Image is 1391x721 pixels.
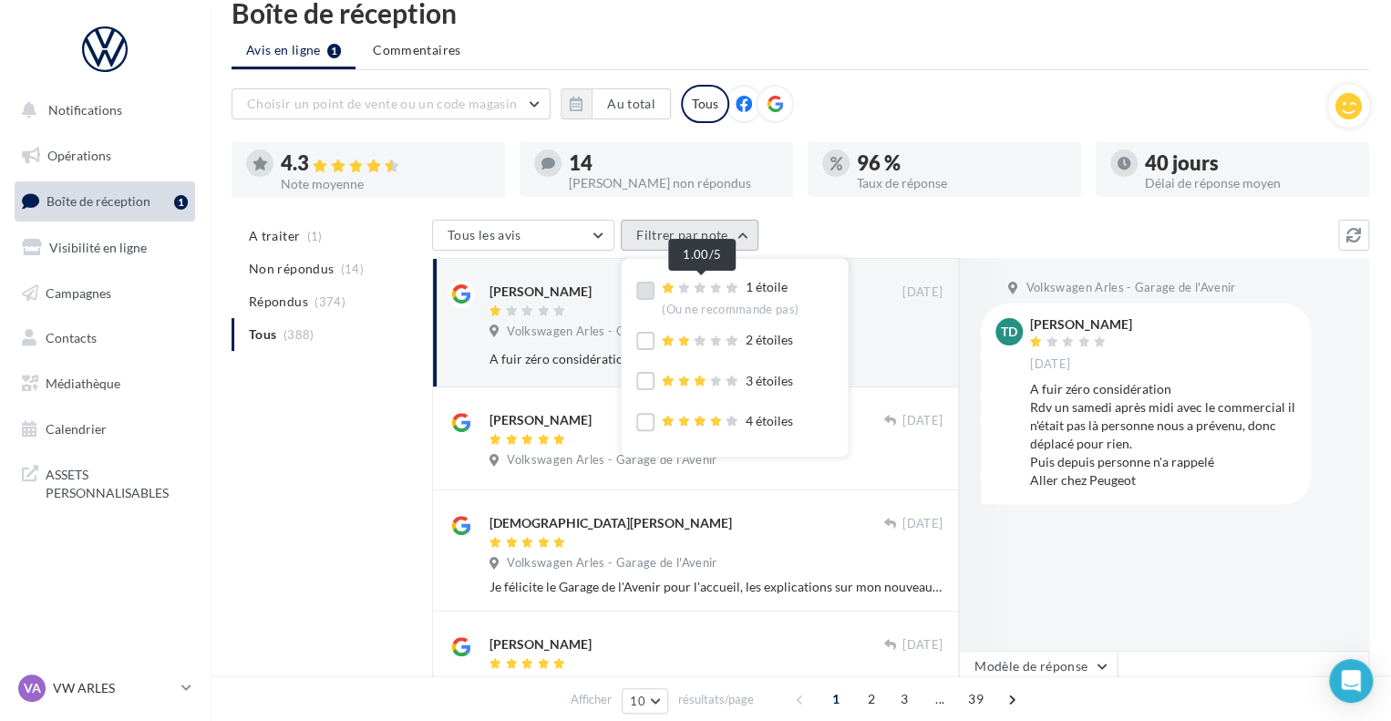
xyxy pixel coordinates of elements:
span: Campagnes [46,284,111,300]
span: TD [1001,323,1017,341]
span: Volkswagen Arles - Garage de l'Avenir [507,555,716,572]
span: 10 [630,694,645,708]
span: VA [24,679,41,697]
span: [DATE] [902,284,943,301]
a: Médiathèque [11,365,199,403]
span: Calendrier [46,421,107,437]
button: Au total [561,88,671,119]
a: Visibilité en ligne [11,229,199,267]
span: Afficher [571,691,612,708]
span: Visibilité en ligne [49,240,147,255]
p: VW ARLES [53,679,174,697]
span: Choisir un point de vente ou un code magasin [247,96,517,111]
div: [PERSON_NAME] [489,635,592,654]
div: 40 jours [1145,153,1355,173]
span: Volkswagen Arles - Garage de l'Avenir [1025,280,1235,296]
span: 39 [961,685,991,714]
span: (14) [341,262,364,276]
div: A fuir zéro considération Rdv un samedi après midi avec le commercial il n'était pas là personne ... [489,350,824,368]
div: [PERSON_NAME] [489,283,592,301]
span: résultats/page [678,691,754,708]
span: ... [925,685,954,714]
span: (374) [314,294,345,309]
span: Volkswagen Arles - Garage de l'Avenir [507,324,716,340]
span: A traiter [249,227,300,245]
a: ASSETS PERSONNALISABLES [11,455,199,509]
button: Modèle de réponse [959,651,1118,682]
div: Open Intercom Messenger [1329,659,1373,703]
div: (Ou ne recommande pas) [662,302,799,318]
button: Filtrer par note [621,220,758,251]
div: 96 % [857,153,1066,173]
span: Médiathèque [46,376,120,391]
span: Opérations [47,148,111,163]
div: [PERSON_NAME] [489,411,592,429]
button: Au total [592,88,671,119]
span: Volkswagen Arles - Garage de l'Avenir [507,676,716,693]
div: 4 étoiles [662,412,793,431]
div: Note moyenne [281,178,490,191]
div: 14 [569,153,778,173]
button: Choisir un point de vente ou un code magasin [232,88,551,119]
div: 1 étoile [662,278,799,317]
a: Opérations [11,137,199,175]
div: Tous [681,85,729,123]
a: Contacts [11,319,199,357]
span: Volkswagen Arles - Garage de l'Avenir [507,452,716,469]
span: [DATE] [902,637,943,654]
button: Notifications [11,91,191,129]
span: [DATE] [1030,356,1070,373]
button: Tous les avis [432,220,614,251]
div: [PERSON_NAME] non répondus [569,177,778,190]
div: [DEMOGRAPHIC_DATA][PERSON_NAME] [489,514,732,532]
span: Répondus [249,293,308,311]
span: [DATE] [902,413,943,429]
span: Boîte de réception [46,193,150,209]
span: Commentaires [373,41,460,59]
button: 10 [622,688,668,714]
div: 1.00/5 [668,239,736,271]
div: 1 [174,195,188,210]
div: Délai de réponse moyen [1145,177,1355,190]
span: Non répondus [249,260,334,278]
a: Calendrier [11,410,199,448]
span: 2 [857,685,886,714]
span: Tous les avis [448,227,521,242]
span: ASSETS PERSONNALISABLES [46,462,188,501]
div: [PERSON_NAME] [1030,318,1132,331]
a: Boîte de réception1 [11,181,199,221]
div: Je félicite le Garage de l'Avenir pour l'accueil, les explications sur mon nouveau véhicule. Tout... [489,578,943,596]
a: Campagnes [11,274,199,313]
span: Notifications [48,102,122,118]
div: 3 étoiles [662,372,793,391]
span: 3 [890,685,919,714]
span: [DATE] [902,516,943,532]
span: (1) [307,229,323,243]
div: Taux de réponse [857,177,1066,190]
div: A fuir zéro considération Rdv un samedi après midi avec le commercial il n'était pas là personne ... [1030,380,1296,489]
span: 1 [821,685,850,714]
a: VA VW ARLES [15,671,195,706]
div: 2 étoiles [662,331,793,350]
span: Contacts [46,330,97,345]
div: 4.3 [281,153,490,174]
